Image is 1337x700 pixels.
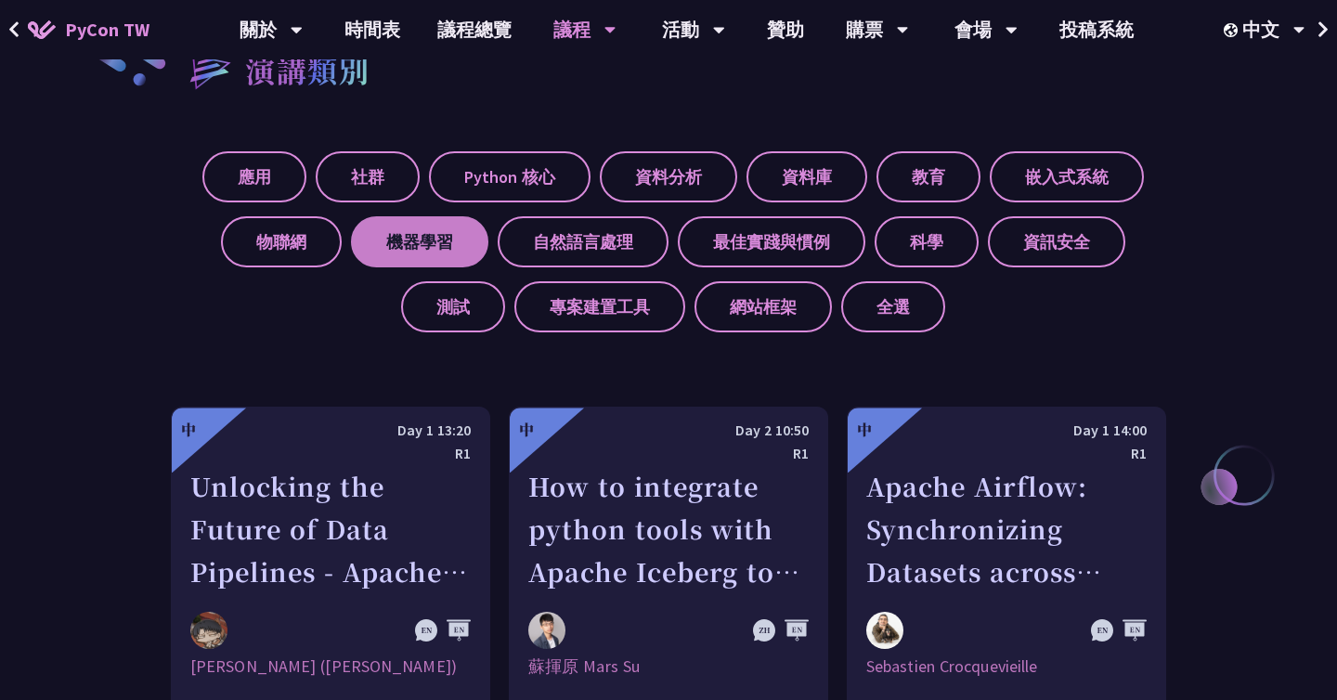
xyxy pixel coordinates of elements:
div: Day 1 13:20 [190,419,471,442]
div: Sebastien Crocquevieille [866,655,1147,678]
label: 物聯網 [221,216,342,267]
img: heading-bullet [171,34,245,105]
label: 專案建置工具 [514,281,685,332]
label: 機器學習 [351,216,488,267]
img: 蘇揮原 Mars Su [528,612,565,649]
label: 科學 [875,216,979,267]
label: Python 核心 [429,151,591,202]
label: 最佳實踐與慣例 [678,216,865,267]
img: Home icon of PyCon TW 2025 [28,20,56,39]
div: [PERSON_NAME] ([PERSON_NAME]) [190,655,471,678]
div: 中 [857,419,872,441]
div: 中 [181,419,196,441]
label: 測試 [401,281,505,332]
label: 網站框架 [694,281,832,332]
div: Unlocking the Future of Data Pipelines - Apache Airflow 3 [190,465,471,593]
div: R1 [528,442,809,465]
h2: 演講類別 [245,47,370,92]
label: 資料分析 [600,151,737,202]
label: 資料庫 [746,151,867,202]
label: 自然語言處理 [498,216,668,267]
label: 社群 [316,151,420,202]
label: 嵌入式系統 [990,151,1144,202]
div: Day 1 14:00 [866,419,1147,442]
div: Apache Airflow: Synchronizing Datasets across Multiple instances [866,465,1147,593]
label: 教育 [876,151,980,202]
label: 資訊安全 [988,216,1125,267]
img: Sebastien Crocquevieille [866,612,903,649]
div: 中 [519,419,534,441]
div: R1 [190,442,471,465]
div: R1 [866,442,1147,465]
div: Day 2 10:50 [528,419,809,442]
img: 李唯 (Wei Lee) [190,612,227,649]
label: 應用 [202,151,306,202]
label: 全選 [841,281,945,332]
div: How to integrate python tools with Apache Iceberg to build ETLT pipeline on Shift-Left Architecture [528,465,809,593]
div: 蘇揮原 Mars Su [528,655,809,678]
a: PyCon TW [9,6,168,53]
img: Locale Icon [1224,23,1242,37]
span: PyCon TW [65,16,149,44]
